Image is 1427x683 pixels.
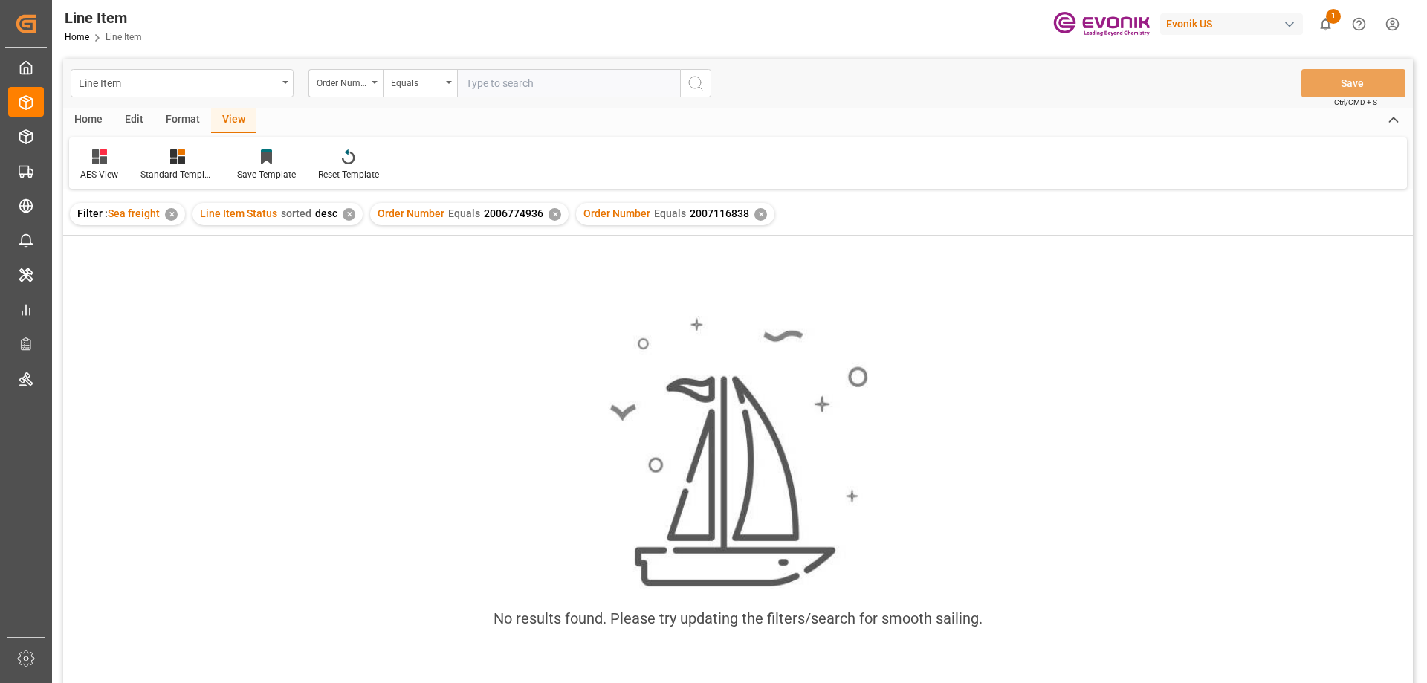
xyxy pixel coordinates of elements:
[79,73,277,91] div: Line Item
[1160,10,1309,38] button: Evonik US
[308,69,383,97] button: open menu
[71,69,294,97] button: open menu
[754,208,767,221] div: ✕
[549,208,561,221] div: ✕
[484,207,543,219] span: 2006774936
[378,207,444,219] span: Order Number
[1160,13,1303,35] div: Evonik US
[608,316,868,589] img: smooth_sailing.jpeg
[65,7,142,29] div: Line Item
[690,207,749,219] span: 2007116838
[63,108,114,133] div: Home
[140,168,215,181] div: Standard Templates
[1342,7,1376,41] button: Help Center
[1326,9,1341,24] span: 1
[680,69,711,97] button: search button
[654,207,686,219] span: Equals
[1334,97,1377,108] span: Ctrl/CMD + S
[237,168,296,181] div: Save Template
[1053,11,1150,37] img: Evonik-brand-mark-Deep-Purple-RGB.jpeg_1700498283.jpeg
[315,207,337,219] span: desc
[281,207,311,219] span: sorted
[457,69,680,97] input: Type to search
[1301,69,1405,97] button: Save
[317,73,367,90] div: Order Number
[108,207,160,219] span: Sea freight
[494,607,983,629] div: No results found. Please try updating the filters/search for smooth sailing.
[165,208,178,221] div: ✕
[114,108,155,133] div: Edit
[80,168,118,181] div: AES View
[448,207,480,219] span: Equals
[391,73,441,90] div: Equals
[343,208,355,221] div: ✕
[1309,7,1342,41] button: show 1 new notifications
[200,207,277,219] span: Line Item Status
[155,108,211,133] div: Format
[583,207,650,219] span: Order Number
[77,207,108,219] span: Filter :
[65,32,89,42] a: Home
[318,168,379,181] div: Reset Template
[383,69,457,97] button: open menu
[211,108,256,133] div: View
